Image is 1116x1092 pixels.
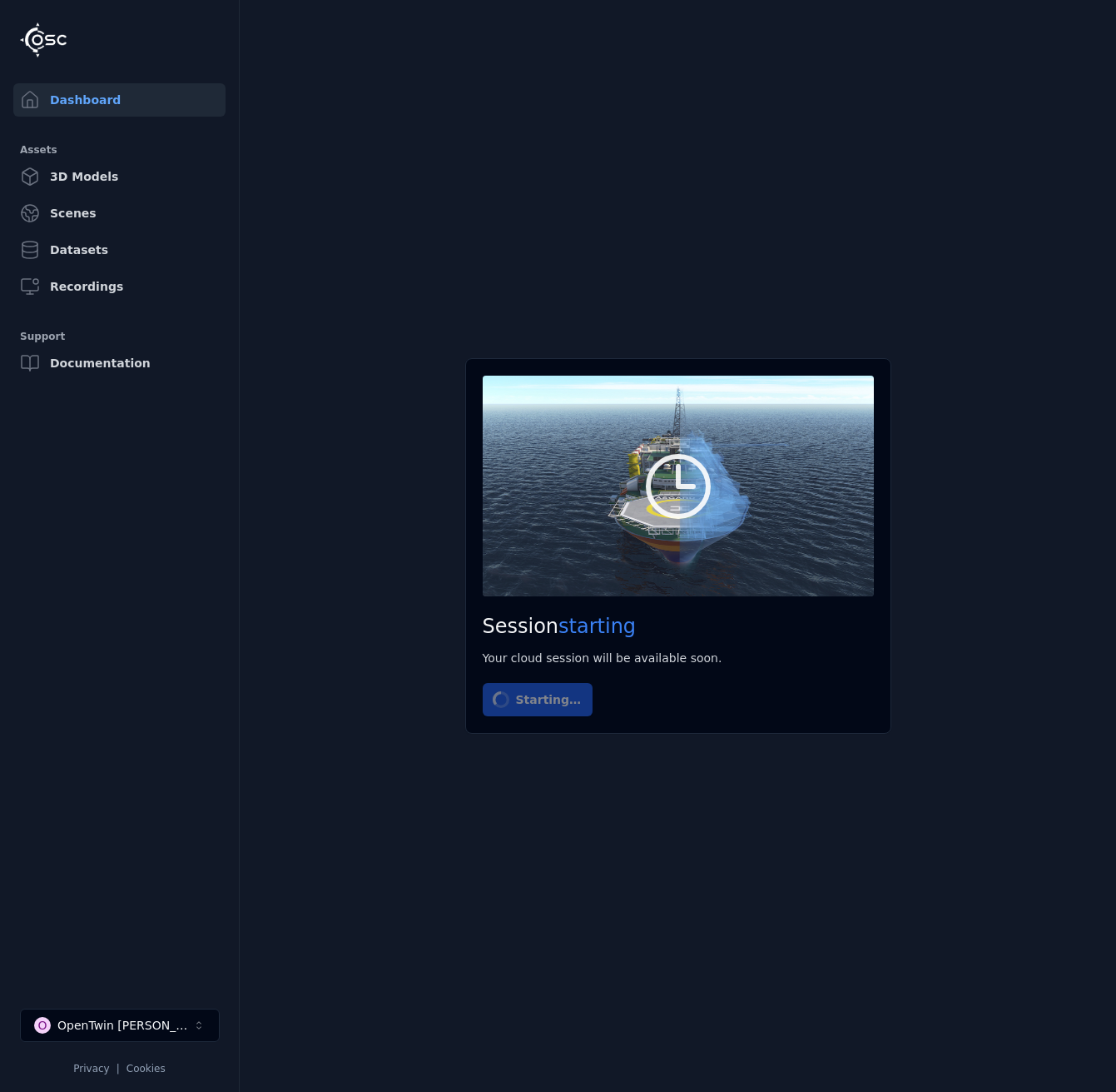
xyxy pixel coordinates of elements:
div: Support [20,327,219,347]
a: Documentation [13,347,226,380]
h2: Session [483,613,874,640]
a: Recordings [13,270,226,303]
div: Assets [20,140,219,160]
a: Privacy [73,1063,109,1075]
span: starting [558,615,636,638]
a: Datasets [13,233,226,267]
button: Starting… [483,683,593,716]
div: O [34,1017,51,1034]
div: OpenTwin [PERSON_NAME] [57,1017,192,1034]
span: | [117,1063,120,1075]
a: Scenes [13,197,226,230]
button: Select a workspace [20,1009,220,1042]
a: 3D Models [13,160,226,193]
a: Dashboard [13,83,226,117]
img: Logo [20,22,67,57]
a: Cookies [126,1063,166,1075]
div: Your cloud session will be available soon. [483,650,874,666]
